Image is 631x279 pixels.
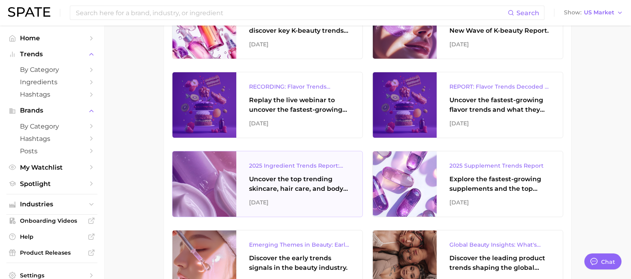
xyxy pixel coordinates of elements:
div: 2025 Ingredient Trends Report: The Ingredients Defining Beauty in [DATE] [249,161,350,170]
a: Help [6,231,97,243]
div: Emerging Themes in Beauty: Early Trend Signals with Big Potential [249,240,350,249]
div: [DATE] [249,198,350,207]
a: by Category [6,63,97,76]
img: SPATE [8,7,50,17]
span: Brands [20,107,84,114]
a: Hashtags [6,88,97,101]
div: Uncover the fastest-growing flavor trends and what they signal about evolving consumer tastes. [449,95,550,115]
div: [DATE] [449,198,550,207]
a: REPORT: Flavor Trends Decoded - What's New & What's Next According to TikTok & GoogleUncover the ... [372,72,563,138]
span: Spotlight [20,180,84,188]
div: Global Beauty Insights: What's Trending & What's Ahead? [449,240,550,249]
button: Industries [6,198,97,210]
span: by Category [20,123,84,130]
span: Ingredients [20,78,84,86]
a: Posts [6,145,97,157]
span: Settings [20,272,84,279]
div: 2025 Supplement Trends Report [449,161,550,170]
span: Hashtags [20,91,84,98]
a: Product Releases [6,247,97,259]
div: [DATE] [249,40,350,49]
div: Access the full report to discover key K-beauty trends influencing [DATE] beauty market [249,16,350,36]
span: Product Releases [20,249,84,256]
div: Discover the leading product trends shaping the global beauty market. [449,253,550,273]
a: Spotlight [6,178,97,190]
span: Help [20,233,84,240]
div: [DATE] [249,119,350,128]
div: REPORT: Flavor Trends Decoded - What's New & What's Next According to TikTok & Google [449,82,550,91]
a: Hashtags [6,133,97,145]
span: US Market [584,10,614,15]
div: [DATE] [449,40,550,49]
span: My Watchlist [20,164,84,171]
a: RECORDING: Flavor Trends Decoded - What's New & What's Next According to TikTok & GoogleReplay th... [172,72,363,138]
div: Discover the early trends signals in the beauty industry. [249,253,350,273]
a: Ingredients [6,76,97,88]
div: Explore the fastest-growing supplements and the top wellness concerns driving consumer demand [449,174,550,194]
input: Search here for a brand, industry, or ingredient [75,6,508,20]
a: My Watchlist [6,161,97,174]
div: [DATE] [449,119,550,128]
button: Brands [6,105,97,117]
span: Posts [20,147,84,155]
button: ShowUS Market [562,8,625,18]
a: Onboarding Videos [6,215,97,227]
span: Hashtags [20,135,84,142]
span: Trends [20,51,84,58]
button: Trends [6,48,97,60]
div: Uncover the top trending skincare, hair care, and body care ingredients capturing attention on Go... [249,174,350,194]
div: RECORDING: Flavor Trends Decoded - What's New & What's Next According to TikTok & Google [249,82,350,91]
div: Download BEAUTYSTREAMS' New Wave of K-beauty Report. [449,16,550,36]
a: by Category [6,120,97,133]
span: Search [516,9,539,17]
span: by Category [20,66,84,73]
a: 2025 Supplement Trends ReportExplore the fastest-growing supplements and the top wellness concern... [372,151,563,217]
div: Replay the live webinar to uncover the fastest-growing flavor trends and what they signal about e... [249,95,350,115]
span: Home [20,34,84,42]
span: Industries [20,201,84,208]
span: Show [564,10,582,15]
a: 2025 Ingredient Trends Report: The Ingredients Defining Beauty in [DATE]Uncover the top trending ... [172,151,363,217]
a: Home [6,32,97,44]
span: Onboarding Videos [20,217,84,224]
